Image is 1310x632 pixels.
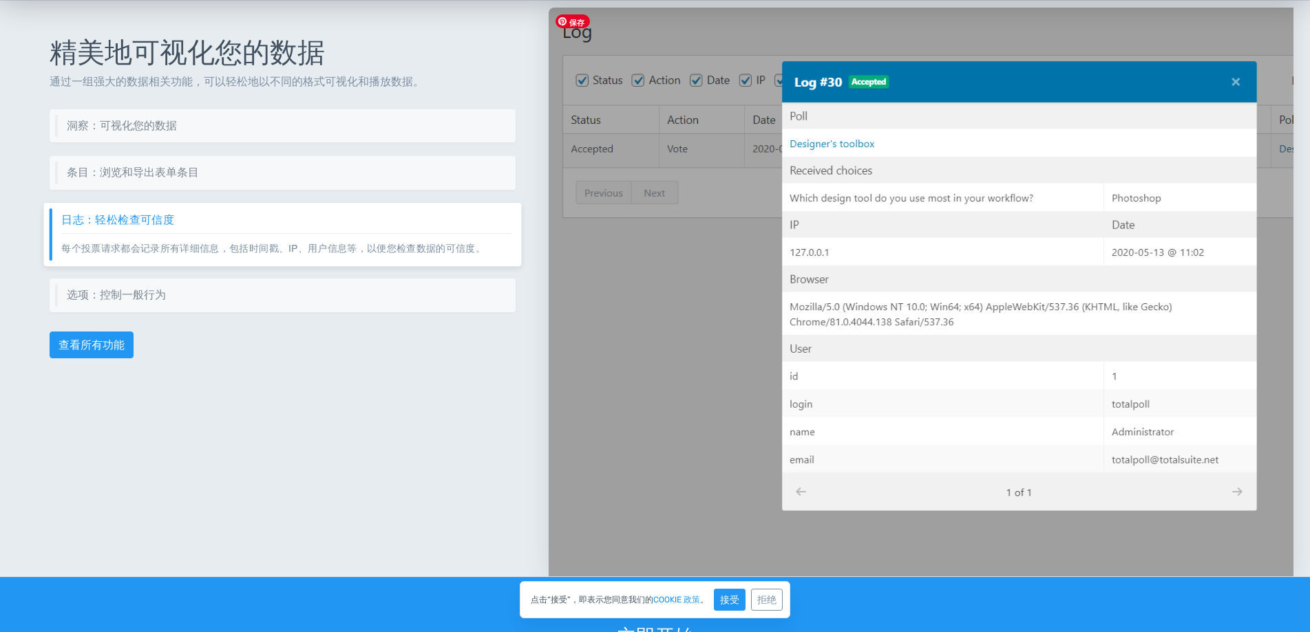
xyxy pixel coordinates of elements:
font: 洞察：可视化您的数据 [67,119,177,132]
font: 日志：轻松检查可信度 [61,213,174,226]
img: Log [549,8,1293,576]
font: 通过一组强大的数据相关功能，可以轻松地以不同的格式可视化和播放数据。 [50,75,424,88]
a: Cookie 政策 [653,596,700,604]
font: 选项：控制一般行为 [67,288,166,301]
font: 点击“接受”，即表示您同意我们的 [531,595,653,604]
font: 查看所有功能 [59,338,125,351]
font: 条目：浏览和导出表单条目 [67,166,199,179]
button: 拒绝 [751,589,783,611]
font: 。 [700,595,708,604]
font: Cookie 政策 [653,595,700,604]
font: 精美地 [50,36,132,69]
font: 拒绝 [757,594,777,606]
button: 接受 [714,589,746,611]
font: 可视化您的数据 [132,36,325,69]
font: 每个投票请求都会记录所有详细信息，包括时间戳、IP、用户信息等，以便您检查数据的可信度。 [61,242,485,254]
font: 保存 [569,19,584,27]
font: 接受 [720,594,739,606]
a: 查看所有功能 [50,331,134,358]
